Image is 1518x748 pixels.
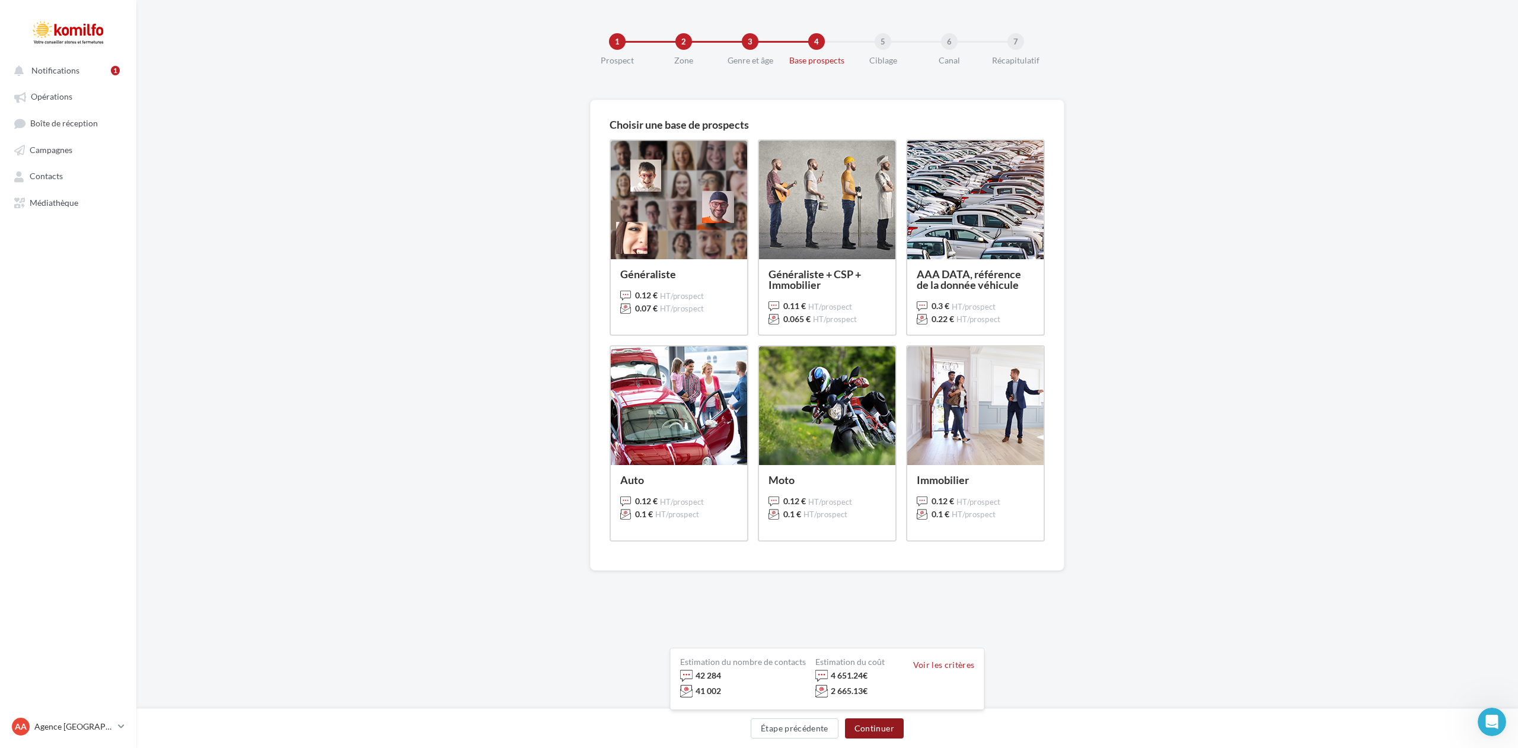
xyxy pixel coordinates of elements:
b: Gérer mon compte > [46,211,177,233]
div: 3 [742,33,758,50]
button: Marquer comme terminée [46,330,166,342]
div: Estimation du nombre de contacts [680,658,806,666]
span: HT/prospect [956,314,1001,324]
a: Boîte de réception [7,112,129,134]
p: Il reste environ 10 minutes [114,131,225,144]
span: 0.3 € [932,300,949,312]
div: 42 284 [696,670,721,682]
div: 4 [808,33,825,50]
span: HT/prospect [803,510,848,519]
span: 0.1 € [932,508,949,520]
span: 0.12 € [635,289,658,301]
div: 6 [941,33,958,50]
div: Immobilier [917,475,1034,485]
div: 3Vérifiez vos champs de personnalisation [22,403,215,431]
span: Contacts [30,171,63,182]
span: 2 665.13 [831,686,863,696]
iframe: Intercom live chat [1478,708,1506,736]
div: Suivez ce pas à pas et si besoin, écrivez-nous à [17,90,221,118]
a: Remplir mes infos [46,282,149,305]
span: HT/prospect [952,302,996,311]
span: 0.12 € [783,495,806,507]
a: Contacts [7,165,129,186]
div: € [831,670,868,682]
a: AA Agence [GEOGRAPHIC_DATA] [9,715,127,738]
span: Notifications [31,65,79,75]
div: Débuter avec les publicités Meta [17,47,221,90]
div: 2Renseignez un moyen de paiement [22,358,215,377]
div: Prospect [579,55,655,66]
span: HT/prospect [808,497,853,507]
span: AA [15,721,27,733]
div: 1 [111,66,120,75]
div: 7 [1007,33,1024,50]
span: 0.07 € [635,303,658,314]
p: Agence [GEOGRAPHIC_DATA] [34,721,113,733]
span: 0.1 € [635,508,653,520]
span: HT/prospect [808,302,853,311]
div: Aller dans l'onglet " " et renseignez les champs demandés. [46,210,206,260]
div: AAA DATA, référence de la donnée véhicule [917,269,1034,290]
div: Genre et âge [712,55,788,66]
button: Notifications 1 [7,59,125,81]
span: 0.22 € [932,313,954,325]
span: Boîte de réception [30,118,98,128]
div: Base prospects [779,55,854,66]
a: Campagnes [7,139,129,160]
span: Campagnes [30,145,72,155]
span: HT/prospect [660,291,704,301]
div: 2 [675,33,692,50]
span: Médiathèque [30,198,78,208]
button: Étape précédente [751,718,838,739]
a: Médiathèque [7,192,129,213]
div: 41 002 [696,685,721,697]
a: [EMAIL_ADDRESS][DOMAIN_NAME] [52,105,218,116]
div: 5 [875,33,891,50]
span: 0.12 € [635,495,658,507]
div: € [831,685,868,697]
span: HT/prospect [660,497,704,507]
div: Moto [768,475,886,485]
p: 1 étape terminée sur 5 [12,131,107,144]
button: Voir les critères [913,660,975,670]
div: Vérifiez vos champs de personnalisation [46,407,201,431]
span: 0.11 € [783,300,806,312]
div: Remplir mes infos [46,272,206,305]
div: 1 [609,33,626,50]
span: HT/prospect [813,314,857,324]
div: Généraliste + CSP + Immobilier [768,269,886,290]
div: Fermer [208,5,229,27]
span: HT/prospect [956,497,1001,507]
h3: Choisir une base de prospects [610,119,1045,130]
div: Auto [620,475,738,485]
span: 0.065 € [783,313,811,325]
span: Opérations [31,92,72,102]
div: Renseignez vos informations obligatoires [46,182,201,205]
div: Canal [911,55,987,66]
div: Estimation du coût [815,658,885,666]
div: 1Renseignez vos informations obligatoires [22,177,215,205]
div: Ciblage [845,55,921,66]
button: go back [8,5,30,27]
div: Zone [646,55,722,66]
div: Récapitulatif [978,55,1054,66]
span: 0.12 € [932,495,954,507]
div: Renseignez un moyen de paiement [46,362,201,374]
button: Continuer [845,718,904,739]
span: HT/prospect [952,510,996,519]
span: HT/prospect [660,304,704,313]
a: Opérations [7,85,129,107]
b: Informations personnelles [46,224,153,246]
span: HT/prospect [655,510,700,519]
div: Généraliste [620,269,738,279]
span: 0.1 € [783,508,801,520]
span: 4 651.24 [831,670,863,680]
